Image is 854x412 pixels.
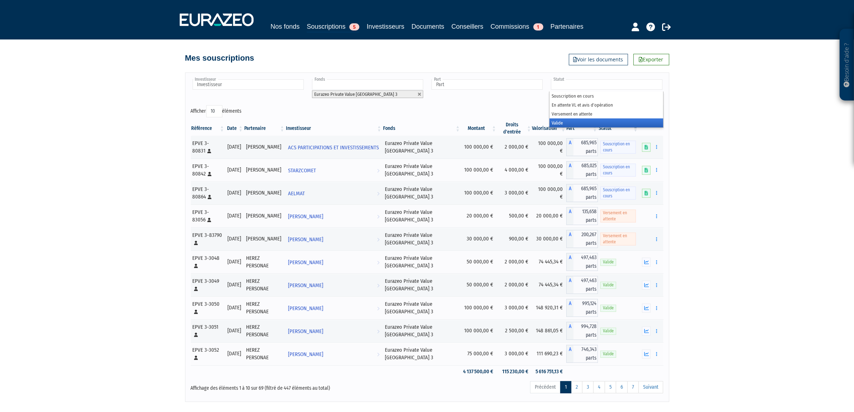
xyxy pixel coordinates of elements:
td: 4 000,00 € [497,159,532,182]
label: Afficher éléments [191,105,242,117]
p: Besoin d'aide ? [843,33,851,97]
span: A [566,299,574,317]
td: 2 000,00 € [497,136,532,159]
div: Eurazeo Private Value [GEOGRAPHIC_DATA] 3 [385,346,458,362]
th: Part: activer pour trier la colonne par ordre croissant [566,121,598,136]
span: [PERSON_NAME] [288,302,323,315]
span: [PERSON_NAME] [288,256,323,269]
a: [PERSON_NAME] [285,347,382,361]
span: 497,463 parts [574,253,598,271]
i: Voir l'investisseur [377,302,379,315]
span: Souscription en cours [600,187,636,200]
td: 30 000,00 € [461,228,497,251]
div: EPVE 3-3050 [193,300,223,316]
span: Valide [600,328,616,334]
td: 50 000,00 € [461,251,497,273]
td: 115 230,00 € [497,365,532,378]
div: A - Eurazeo Private Value Europe 3 [566,322,598,340]
td: 20 000,00 € [461,205,497,228]
span: 135,658 parts [574,207,598,225]
div: [DATE] [227,143,241,151]
div: A - Eurazeo Private Value Europe 3 [566,276,598,294]
i: Voir l'investisseur [377,325,379,338]
i: Voir l'investisseur [377,233,379,246]
span: Valide [600,282,616,289]
i: [Français] Personne physique [194,356,198,360]
td: 100 000,00 € [461,296,497,319]
span: 1 [533,23,543,31]
i: [Français] Personne physique [194,241,198,245]
div: A - Eurazeo Private Value Europe 3 [566,230,598,248]
div: [DATE] [227,258,241,266]
span: [PERSON_NAME] [288,325,323,338]
span: A [566,207,574,225]
td: 74 445,34 € [532,251,566,273]
td: [PERSON_NAME] [244,228,285,251]
th: Statut : activer pour trier la colonne par ordre d&eacute;croissant [598,121,638,136]
li: Valide [549,118,663,127]
span: Versement en attente [600,233,636,245]
td: 2 500,00 € [497,319,532,342]
div: [DATE] [227,281,241,289]
div: EPVE 3-3048 [193,254,223,270]
td: HEREZ PERSONAE [244,319,285,342]
i: [Français] Personne physique [208,149,212,153]
li: Versement en attente [549,109,663,118]
a: Conseillers [452,22,483,32]
div: [DATE] [227,350,241,357]
div: EPVE 3-3051 [193,323,223,339]
a: Commissions1 [491,22,543,32]
a: STARZCOMET [285,163,382,177]
td: 500,00 € [497,205,532,228]
span: AELMAT [288,187,305,200]
span: 685,965 parts [574,184,598,202]
a: Souscriptions5 [307,22,359,33]
span: 200,267 parts [574,230,598,248]
i: Voir l'investisseur [377,164,379,177]
a: 2 [571,381,582,393]
td: 100 000,00 € [532,136,566,159]
div: [DATE] [227,212,241,220]
div: A - Eurazeo Private Value Europe 3 [566,184,598,202]
i: Voir l'investisseur [377,187,379,200]
span: [PERSON_NAME] [288,233,323,246]
img: 1732889491-logotype_eurazeo_blanc_rvb.png [180,13,254,26]
i: [Français] Personne physique [208,218,212,222]
td: 3 000,00 € [497,342,532,365]
span: 5 [349,23,359,31]
span: Valide [600,259,616,266]
span: 995,124 parts [574,299,598,317]
div: Eurazeo Private Value [GEOGRAPHIC_DATA] 3 [385,300,458,316]
span: [PERSON_NAME] [288,279,323,292]
i: Voir l'investisseur [377,348,379,361]
span: A [566,345,574,363]
a: Documents [411,22,444,32]
select: Afficheréléments [206,105,222,117]
i: Voir l'investisseur [377,210,379,223]
i: Voir l'investisseur [377,279,379,292]
td: 900,00 € [497,228,532,251]
span: A [566,276,574,294]
a: [PERSON_NAME] [285,278,382,292]
th: Fonds: activer pour trier la colonne par ordre croissant [382,121,461,136]
td: 3 000,00 € [497,296,532,319]
td: 5 616 751,13 € [532,365,566,378]
td: HEREZ PERSONAE [244,342,285,365]
a: [PERSON_NAME] [285,232,382,246]
div: Eurazeo Private Value [GEOGRAPHIC_DATA] 3 [385,231,458,247]
li: En attente VL et avis d'opération [549,100,663,109]
a: Investisseurs [367,22,404,32]
div: EPVE 3-83056 [193,209,223,224]
div: [DATE] [227,327,241,334]
a: 1 [560,381,571,393]
span: Souscription en cours [600,141,636,154]
span: 685,965 parts [574,138,598,156]
span: Souscription en cours [600,164,636,177]
td: [PERSON_NAME] [244,182,285,205]
td: [PERSON_NAME] [244,136,285,159]
span: A [566,138,574,156]
div: EPVE 3-80831 [193,140,223,155]
td: 111 690,23 € [532,342,566,365]
div: Eurazeo Private Value [GEOGRAPHIC_DATA] 3 [385,323,458,339]
div: EPVE 3-80864 [193,186,223,201]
